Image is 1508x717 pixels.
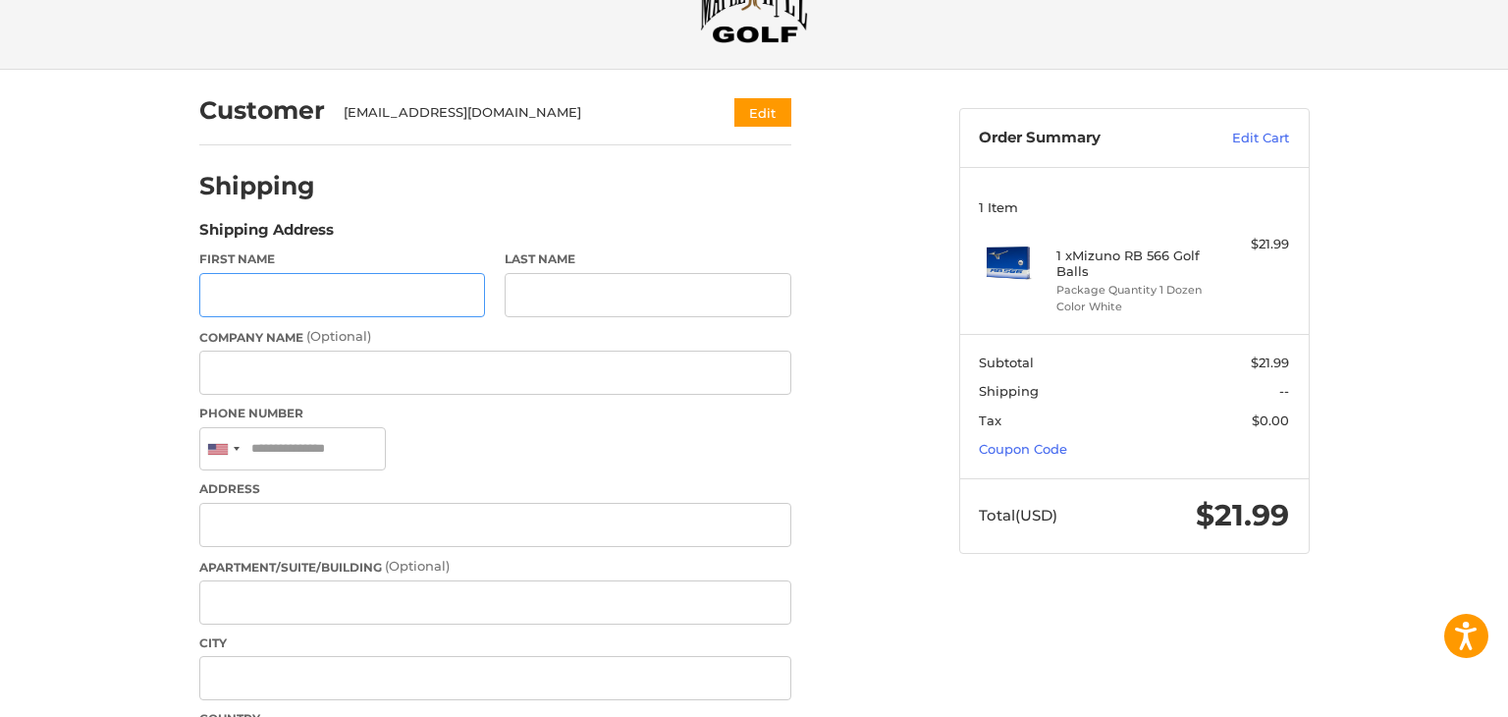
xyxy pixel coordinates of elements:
[1346,664,1508,717] iframe: Google Customer Reviews
[1279,383,1289,399] span: --
[979,383,1039,399] span: Shipping
[979,199,1289,215] h3: 1 Item
[979,355,1034,370] span: Subtotal
[385,558,450,574] small: (Optional)
[979,441,1067,457] a: Coupon Code
[979,129,1190,148] h3: Order Summary
[200,428,245,470] div: United States: +1
[199,557,791,577] label: Apartment/Suite/Building
[1056,248,1207,280] h4: 1 x Mizuno RB 566 Golf Balls
[199,480,791,498] label: Address
[734,98,791,127] button: Edit
[199,95,325,126] h2: Customer
[1190,129,1289,148] a: Edit Cart
[199,171,315,201] h2: Shipping
[1252,413,1289,428] span: $0.00
[1196,497,1289,533] span: $21.99
[979,413,1001,428] span: Tax
[199,405,791,422] label: Phone Number
[1212,235,1289,254] div: $21.99
[306,328,371,344] small: (Optional)
[505,250,791,268] label: Last Name
[199,250,486,268] label: First Name
[1251,355,1289,370] span: $21.99
[344,103,696,123] div: [EMAIL_ADDRESS][DOMAIN_NAME]
[199,327,791,347] label: Company Name
[1056,282,1207,299] li: Package Quantity 1 Dozen
[199,219,334,250] legend: Shipping Address
[1056,299,1207,315] li: Color White
[199,634,791,652] label: City
[979,506,1057,524] span: Total (USD)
